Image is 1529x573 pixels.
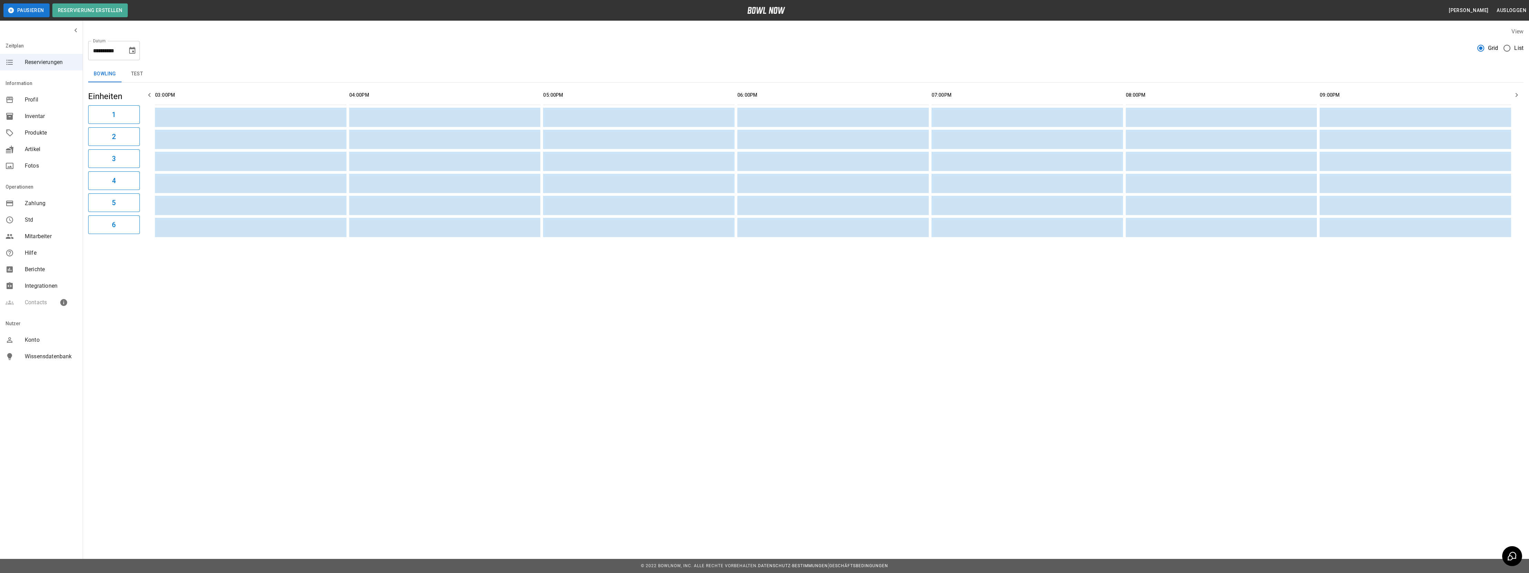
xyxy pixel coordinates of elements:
[88,66,122,82] button: Bowling
[25,112,77,120] span: Inventar
[25,336,77,344] span: Konto
[758,563,828,568] a: Datenschutz-Bestimmungen
[25,282,77,290] span: Integrationen
[88,149,140,168] button: 3
[112,153,116,164] h6: 3
[88,105,140,124] button: 1
[829,563,888,568] a: Geschäftsbedingungen
[747,7,785,14] img: logo
[1511,28,1523,35] label: View
[88,66,1523,82] div: inventory tabs
[112,197,116,208] h6: 5
[932,85,1123,105] th: 07:00PM
[25,199,77,208] span: Zahlung
[1494,4,1529,17] button: Ausloggen
[88,91,140,102] h5: Einheiten
[25,216,77,224] span: Std
[25,265,77,274] span: Berichte
[112,109,116,120] h6: 1
[112,219,116,230] h6: 6
[125,44,139,57] button: Choose date, selected date is 1. Okt. 2025
[25,58,77,66] span: Reservierungen
[349,85,541,105] th: 04:00PM
[122,66,153,82] button: test
[88,171,140,190] button: 4
[1320,85,1511,105] th: 09:00PM
[25,96,77,104] span: Profil
[25,232,77,241] span: Mitarbeiter
[112,175,116,186] h6: 4
[543,85,735,105] th: 05:00PM
[25,129,77,137] span: Produkte
[1514,44,1523,52] span: List
[25,249,77,257] span: Hilfe
[1488,44,1498,52] span: Grid
[152,83,1514,240] table: sticky table
[3,3,50,17] button: Pausieren
[1126,85,1317,105] th: 08:00PM
[1446,4,1491,17] button: [PERSON_NAME]
[155,85,346,105] th: 03:00PM
[52,3,128,17] button: Reservierung erstellen
[737,85,929,105] th: 06:00PM
[641,563,758,568] span: © 2022 BowlNow, Inc. Alle Rechte vorbehalten.
[88,193,140,212] button: 5
[88,215,140,234] button: 6
[25,162,77,170] span: Fotos
[88,127,140,146] button: 2
[25,145,77,153] span: Artikel
[25,352,77,361] span: Wissensdatenbank
[112,131,116,142] h6: 2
